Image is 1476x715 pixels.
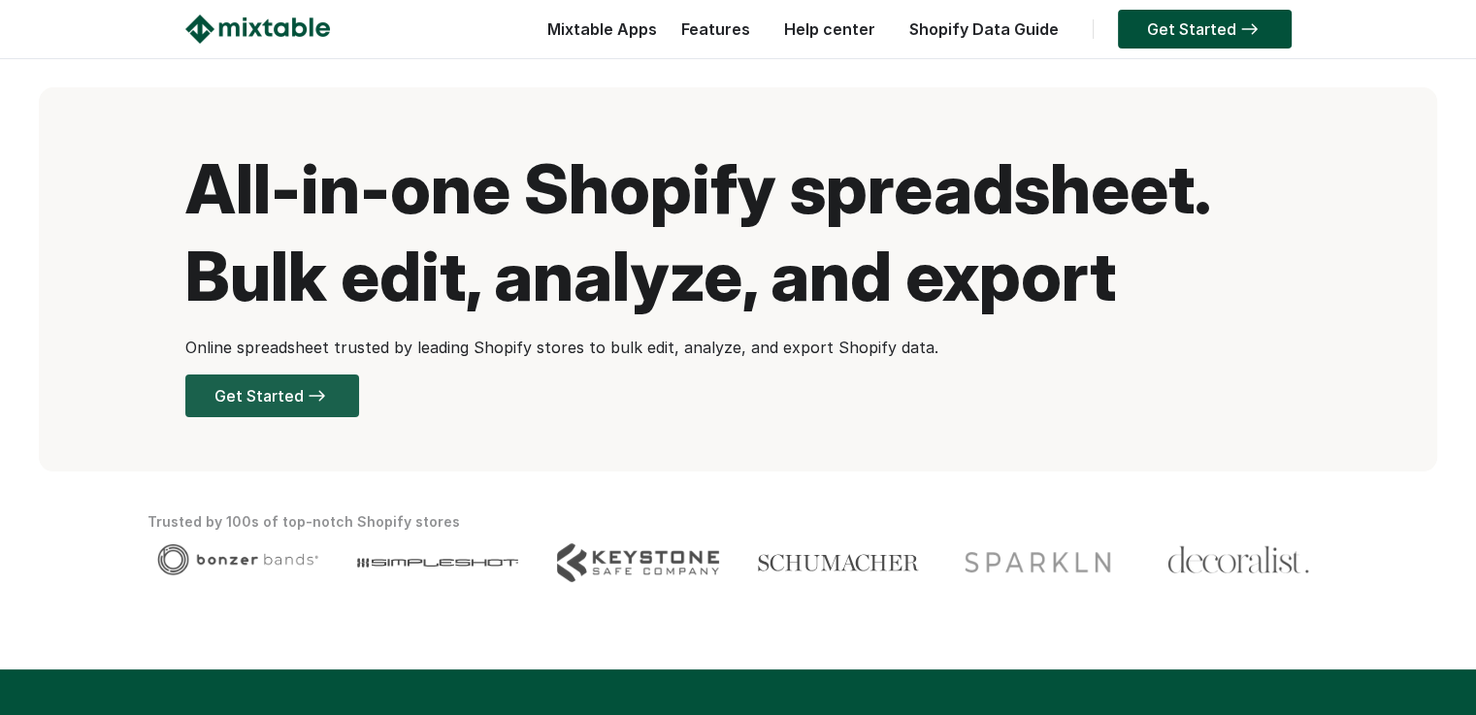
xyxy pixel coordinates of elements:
h1: All-in-one Shopify spreadsheet. Bulk edit, analyze, and export [185,146,1292,320]
a: Get Started [1118,10,1292,49]
a: Shopify Data Guide [900,19,1068,39]
p: Online spreadsheet trusted by leading Shopify stores to bulk edit, analyze, and export Shopify data. [185,336,1292,359]
a: Features [672,19,760,39]
img: Client logo [958,543,1119,582]
img: Mixtable logo [185,15,330,44]
img: Client logo [1166,543,1310,577]
a: Help center [774,19,885,39]
img: Client logo [758,543,919,582]
img: Client logo [157,543,318,575]
img: arrow-right.svg [304,390,330,402]
div: Trusted by 100s of top-notch Shopify stores [148,510,1328,534]
a: Get Started [185,374,359,417]
img: Client logo [357,543,518,582]
img: arrow-right.svg [1236,23,1263,35]
img: Client logo [557,543,718,582]
div: Mixtable Apps [538,15,657,53]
